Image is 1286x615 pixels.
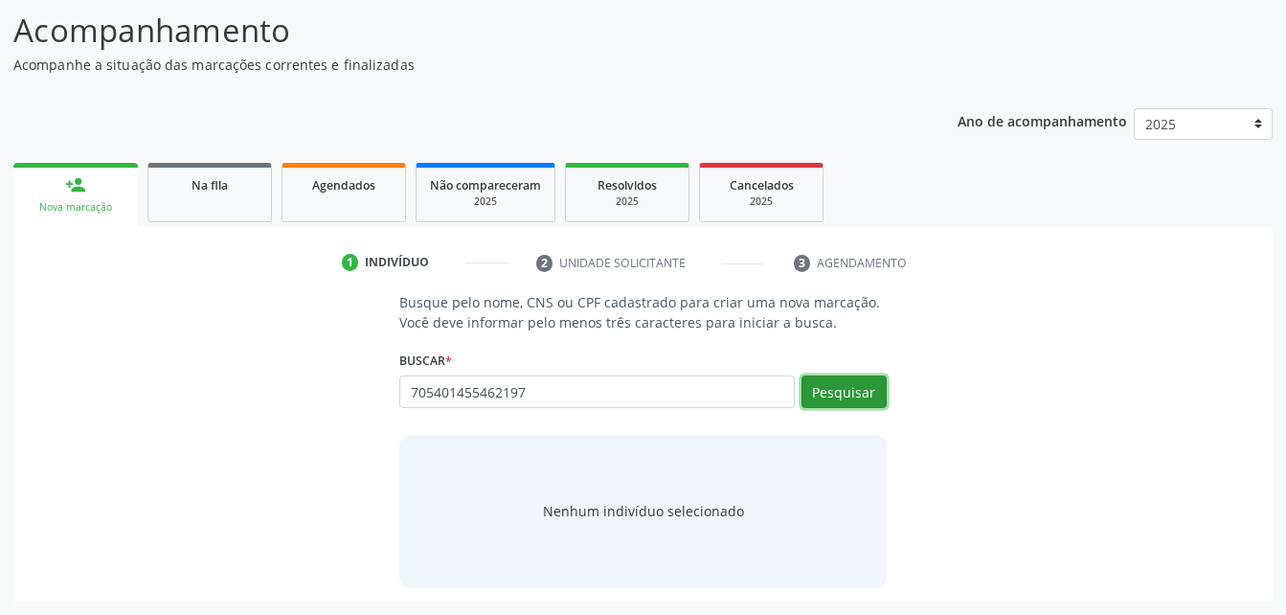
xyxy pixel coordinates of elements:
div: 1 [342,254,359,271]
span: Na fila [192,177,228,194]
p: Acompanhe a situação das marcações correntes e finalizadas [13,55,895,75]
p: Busque pelo nome, CNS ou CPF cadastrado para criar uma nova marcação. Você deve informar pelo men... [399,292,886,332]
div: 2025 [579,194,675,209]
input: Busque por nome, CNS ou CPF [399,376,794,408]
div: 2025 [430,194,541,209]
div: person_add [65,174,86,195]
label: Buscar [399,346,452,376]
span: Agendados [312,177,375,194]
span: Cancelados [730,177,794,194]
p: Acompanhamento [13,7,895,55]
div: Nenhum indivíduo selecionado [543,501,744,521]
span: Não compareceram [430,177,541,194]
button: Pesquisar [801,376,887,408]
div: Nova marcação [27,200,124,215]
span: Resolvidos [598,177,657,194]
div: Indivíduo [365,254,429,271]
div: 2025 [713,194,809,209]
p: Ano de acompanhamento [958,108,1127,132]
